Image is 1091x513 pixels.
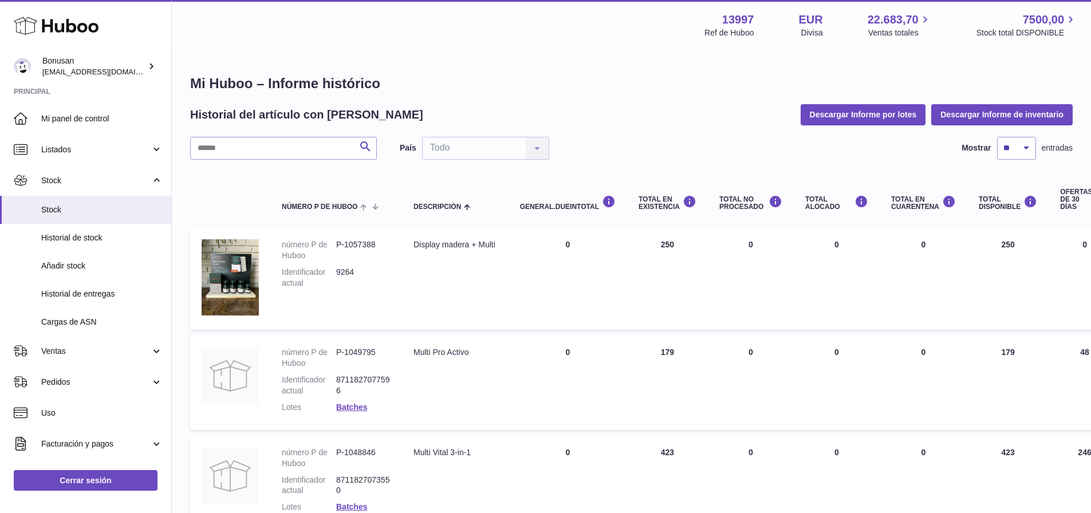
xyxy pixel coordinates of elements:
[42,56,145,77] div: Bonusan
[520,195,616,211] div: general.dueInTotal
[868,12,932,38] a: 22.683,70 Ventas totales
[627,228,708,330] td: 250
[282,402,336,413] dt: Lotes
[1023,12,1064,27] span: 7500,00
[202,447,259,504] img: product image
[868,27,932,38] span: Ventas totales
[282,447,336,469] dt: número P de Huboo
[41,204,163,215] span: Stock
[41,175,151,186] span: Stock
[282,239,336,261] dt: número P de Huboo
[336,475,391,496] dd: 8711827073550
[976,12,1077,38] a: 7500,00 Stock total DISPONIBLE
[336,374,391,396] dd: 8711827077596
[41,144,151,155] span: Listados
[336,447,391,469] dd: P-1048846
[202,347,259,404] img: product image
[801,104,926,125] button: Descargar Informe por lotes
[282,267,336,289] dt: Identificador actual
[282,374,336,396] dt: Identificador actual
[722,12,754,27] strong: 13997
[14,58,31,75] img: info@bonusan.es
[794,228,880,330] td: 0
[202,239,259,315] img: product image
[509,228,627,330] td: 0
[413,203,461,211] span: Descripción
[794,336,880,429] td: 0
[282,203,357,211] span: número P de Huboo
[14,470,157,491] a: Cerrar sesión
[282,347,336,369] dt: número P de Huboo
[336,267,391,289] dd: 9264
[798,12,822,27] strong: EUR
[282,502,336,512] dt: Lotes
[921,348,926,357] span: 0
[41,317,163,327] span: Cargas de ASN
[805,195,868,211] div: Total ALOCADO
[336,239,391,261] dd: P-1057388
[42,67,168,76] span: [EMAIL_ADDRESS][DOMAIN_NAME]
[41,113,163,124] span: Mi panel de control
[400,143,416,153] label: País
[41,377,151,388] span: Pedidos
[979,195,1037,211] div: Total DISPONIBLE
[708,336,794,429] td: 0
[708,228,794,330] td: 0
[41,261,163,271] span: Añadir stock
[719,195,782,211] div: Total NO PROCESADO
[190,74,1073,93] h1: Mi Huboo – Informe histórico
[336,347,391,369] dd: P-1049795
[413,239,497,250] div: Display madera + Multi
[336,502,367,511] a: Batches
[41,346,151,357] span: Ventas
[921,448,926,457] span: 0
[967,228,1049,330] td: 250
[413,447,497,458] div: Multi Vital 3-in-1
[962,143,991,153] label: Mostrar
[868,12,919,27] span: 22.683,70
[931,104,1073,125] button: Descargar Informe de inventario
[967,336,1049,429] td: 179
[639,195,696,211] div: Total en EXISTENCIA
[41,439,151,449] span: Facturación y pagos
[282,475,336,496] dt: Identificador actual
[190,107,423,123] h2: Historial del artículo con [PERSON_NAME]
[921,240,926,249] span: 0
[627,336,708,429] td: 179
[336,402,367,412] a: Batches
[41,408,163,419] span: Uso
[801,27,823,38] div: Divisa
[41,232,163,243] span: Historial de stock
[509,336,627,429] td: 0
[1042,143,1073,153] span: entradas
[413,347,497,358] div: Multi Pro Activo
[976,27,1077,38] span: Stock total DISPONIBLE
[891,195,956,211] div: Total en CUARENTENA
[41,289,163,299] span: Historial de entregas
[704,27,754,38] div: Ref de Huboo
